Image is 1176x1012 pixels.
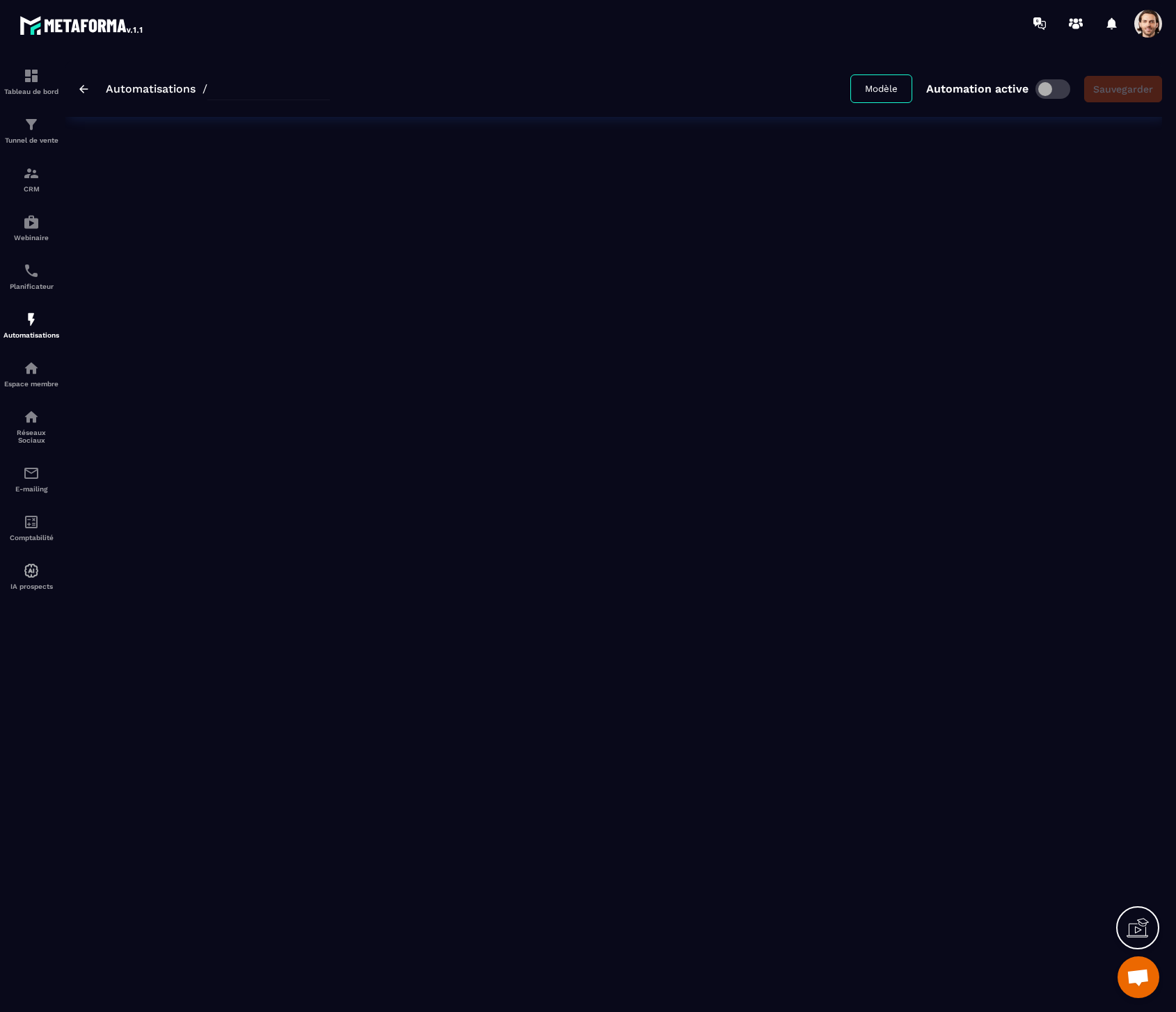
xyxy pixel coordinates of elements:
[106,82,196,95] a: Automatisations
[3,380,59,388] p: Espace membre
[23,116,40,133] img: formation
[23,165,40,182] img: formation
[3,398,59,454] a: social-networksocial-networkRéseaux Sociaux
[3,331,59,339] p: Automatisations
[3,454,59,503] a: emailemailE-mailing
[850,74,912,103] button: Modèle
[23,262,40,279] img: scheduler
[19,13,145,38] img: logo
[23,465,40,482] img: email
[3,301,59,349] a: automationsautomationsAutomatisations
[3,349,59,398] a: automationsautomationsEspace membre
[3,283,59,290] p: Planificateur
[3,57,59,106] a: formationformationTableau de bord
[3,534,59,541] p: Comptabilité
[23,311,40,328] img: automations
[23,68,40,84] img: formation
[926,82,1028,95] p: Automation active
[1118,956,1159,998] a: Open chat
[79,85,88,93] img: arrow
[3,106,59,155] a: formationformationTunnel de vente
[23,409,40,425] img: social-network
[3,252,59,301] a: schedulerschedulerPlanificateur
[23,360,40,377] img: automations
[23,214,40,230] img: automations
[3,234,59,242] p: Webinaire
[3,485,59,493] p: E-mailing
[3,155,59,203] a: formationformationCRM
[202,82,207,95] span: /
[3,503,59,552] a: accountantaccountantComptabilité
[3,88,59,95] p: Tableau de bord
[3,583,59,590] p: IA prospects
[3,185,59,193] p: CRM
[23,514,40,530] img: accountant
[3,429,59,444] p: Réseaux Sociaux
[23,562,40,579] img: automations
[3,203,59,252] a: automationsautomationsWebinaire
[3,136,59,144] p: Tunnel de vente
